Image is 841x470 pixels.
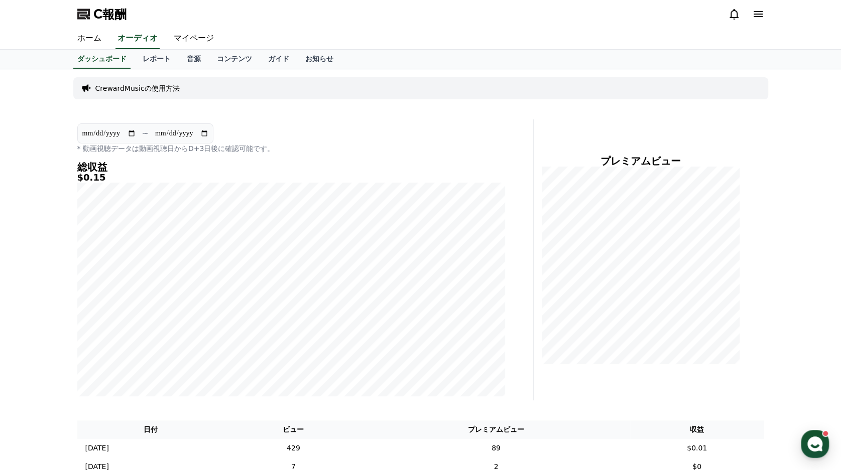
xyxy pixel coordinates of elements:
[362,439,630,457] td: 89
[209,50,260,69] a: コンテンツ
[179,50,209,69] a: 音源
[83,334,113,342] span: Messages
[77,33,101,43] font: ホーム
[77,162,505,173] h4: 総収益
[3,318,66,343] a: Home
[77,6,127,22] a: C報酬
[630,439,764,457] td: $0.01
[142,127,149,139] p: ~
[224,420,362,439] th: ビュー
[93,7,127,21] font: C報酬
[542,155,740,167] h4: プレミアムビュー
[149,333,173,341] span: Settings
[630,420,764,439] th: 収益
[260,50,297,69] a: ガイド
[135,50,179,69] a: レポート
[95,83,180,93] a: CrewardMusicの使用方法
[115,28,160,49] a: オーディオ
[174,33,214,43] font: マイページ
[69,28,109,49] a: ホーム
[73,50,131,69] a: ダッシュボード
[117,33,158,43] font: オーディオ
[77,420,225,439] th: 日付
[77,143,505,153] p: * 動画視聴データは動画視聴日からD+3日後に確認可能です。
[26,333,43,341] span: Home
[66,318,130,343] a: Messages
[130,318,193,343] a: Settings
[297,50,341,69] a: お知らせ
[77,173,505,183] h5: $0.15
[224,439,362,457] td: 429
[166,28,222,49] a: マイページ
[85,443,109,453] p: [DATE]
[362,420,630,439] th: プレミアムビュー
